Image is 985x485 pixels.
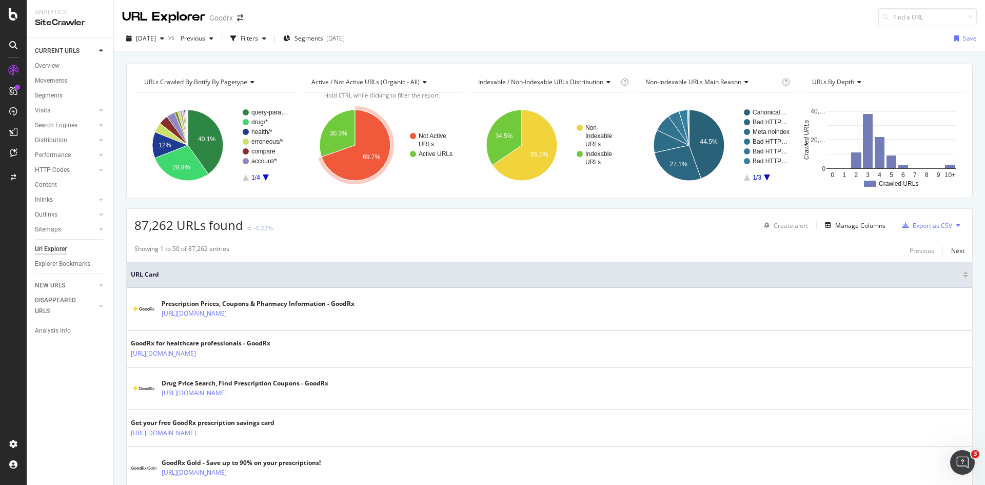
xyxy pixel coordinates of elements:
[251,138,283,145] text: erroneous/*
[822,165,826,172] text: 0
[971,450,979,458] span: 3
[35,180,106,190] a: Content
[35,325,71,336] div: Analysis Info
[35,8,105,17] div: Analytics
[35,195,96,205] a: Inlinks
[951,246,964,255] div: Next
[950,30,977,47] button: Save
[812,77,854,86] span: URLs by Depth
[419,132,446,140] text: Not Active
[134,244,229,257] div: Showing 1 to 50 of 87,262 entries
[419,150,452,158] text: Active URLs
[311,77,420,86] span: Active / Not Active URLs (organic - all)
[176,34,205,43] span: Previous
[879,180,918,187] text: Crawled URLs
[176,30,218,47] button: Previous
[35,150,96,161] a: Performance
[810,74,955,90] h4: URLs by Depth
[843,171,846,179] text: 1
[585,159,601,166] text: URLs
[468,101,631,190] svg: A chart.
[835,221,885,230] div: Manage Columns
[831,171,835,179] text: 0
[476,74,619,90] h4: Indexable / Non-Indexable URLs Distribution
[35,224,61,235] div: Sitemaps
[35,61,60,71] div: Overview
[35,165,96,176] a: HTTP Codes
[585,132,612,140] text: Indexable
[803,120,811,160] text: Crawled URLs
[294,34,323,43] span: Segments
[251,158,277,165] text: account/*
[636,101,798,190] svg: A chart.
[913,171,917,179] text: 7
[937,171,940,179] text: 9
[241,34,258,43] div: Filters
[496,132,513,140] text: 34.5%
[35,150,71,161] div: Performance
[35,180,57,190] div: Content
[251,128,272,135] text: health/*
[209,13,233,23] div: Goodrx
[131,302,156,316] img: main image
[35,280,96,291] a: NEW URLS
[35,280,65,291] div: NEW URLS
[251,174,260,181] text: 1/4
[35,209,96,220] a: Outlinks
[478,77,603,86] span: Indexable / Non-Indexable URLs distribution
[802,101,964,190] svg: A chart.
[35,46,96,56] a: CURRENT URLS
[226,30,270,47] button: Filters
[753,128,790,135] text: Meta noindex
[131,348,196,359] a: [URL][DOMAIN_NAME]
[302,101,464,190] svg: A chart.
[35,120,77,131] div: Search Engines
[134,217,243,234] span: 87,262 URLs found
[162,308,227,319] a: [URL][DOMAIN_NAME]
[159,142,171,149] text: 12%
[35,120,96,131] a: Search Engines
[760,217,808,234] button: Create alert
[35,295,87,317] div: DISAPPEARED URLS
[324,91,441,99] span: Hold CTRL while clicking to filter the report.
[35,259,106,269] a: Explorer Bookmarks
[35,17,105,29] div: SiteCrawler
[821,219,885,231] button: Manage Columns
[35,135,96,146] a: Distribution
[898,217,952,234] button: Export as CSV
[162,388,227,398] a: [URL][DOMAIN_NAME]
[251,148,275,155] text: compare
[35,105,50,116] div: Visits
[753,174,761,181] text: 1/3
[35,90,106,101] a: Segments
[645,77,741,86] span: Non-Indexable URLs Main Reason
[35,244,67,255] div: Url Explorer
[753,109,786,116] text: Canonical…
[326,34,345,43] div: [DATE]
[251,119,268,126] text: drug/*
[237,14,243,22] div: arrow-right-arrow-left
[144,77,247,86] span: URLs Crawled By Botify By pagetype
[35,61,106,71] a: Overview
[162,468,227,478] a: [URL][DOMAIN_NAME]
[890,171,894,179] text: 5
[329,130,347,137] text: 30.3%
[753,158,787,165] text: Bad HTTP…
[35,165,70,176] div: HTTP Codes
[131,418,274,428] div: Get your free GoodRx prescription savings card
[253,224,273,232] div: -0.23%
[162,299,354,308] div: Prescription Prices, Coupons & Pharmacy Information - GoodRx
[753,138,787,145] text: Bad HTTP…
[945,171,955,179] text: 10+
[35,209,57,220] div: Outlinks
[35,195,53,205] div: Inlinks
[35,75,67,86] div: Movements
[35,244,106,255] a: Url Explorer
[585,150,612,158] text: Indexable
[950,450,975,475] iframe: Intercom live chat
[585,141,601,148] text: URLs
